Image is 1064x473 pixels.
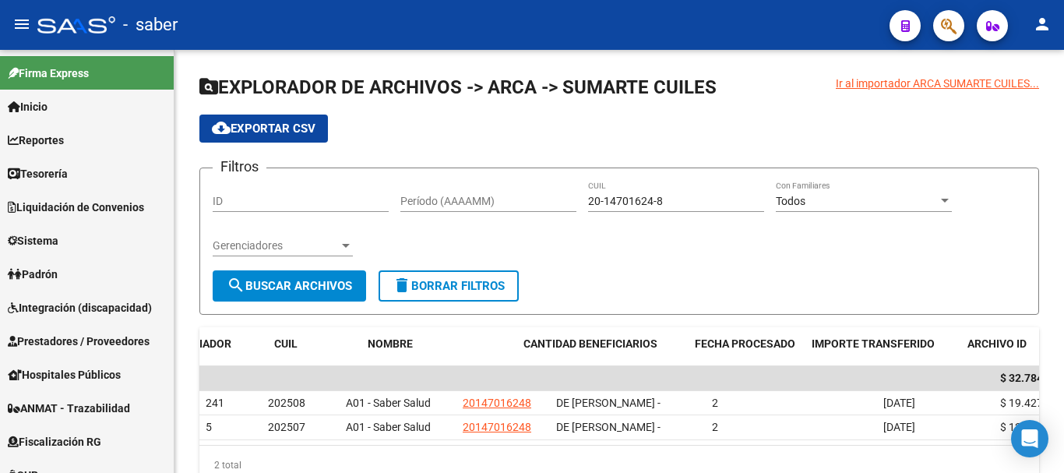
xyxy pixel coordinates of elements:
[361,327,517,361] datatable-header-cell: NOMBRE
[206,421,212,433] span: 5
[151,327,268,361] datatable-header-cell: GERENCIADOR
[517,327,689,361] datatable-header-cell: CANTIDAD BENEFICIARIOS
[213,239,339,252] span: Gerenciadores
[393,276,411,295] mat-icon: delete
[712,421,718,433] span: 2
[393,279,505,293] span: Borrar Filtros
[346,421,431,433] span: A01 - Saber Salud
[379,270,519,302] button: Borrar Filtros
[227,276,245,295] mat-icon: search
[8,400,130,417] span: ANMAT - Trazabilidad
[8,433,101,450] span: Fiscalización RG
[776,195,805,207] span: Todos
[268,327,361,361] datatable-header-cell: CUIL
[556,421,661,433] span: DE [PERSON_NAME] -
[8,333,150,350] span: Prestadores / Proveedores
[1011,420,1048,457] div: Open Intercom Messenger
[212,122,315,136] span: Exportar CSV
[12,15,31,34] mat-icon: menu
[206,397,224,409] span: 241
[8,199,144,216] span: Liquidación de Convenios
[213,156,266,178] h3: Filtros
[268,397,305,409] span: 202508
[8,366,121,383] span: Hospitales Públicos
[1000,372,1058,384] span: $ 32.784,19
[213,270,366,302] button: Buscar Archivos
[1033,15,1052,34] mat-icon: person
[368,337,413,350] span: NOMBRE
[227,279,352,293] span: Buscar Archivos
[8,65,89,82] span: Firma Express
[836,75,1039,92] div: Ir al importador ARCA SUMARTE CUILES...
[1000,421,1058,433] span: $ 13.356,40
[463,421,531,433] span: 20147016248
[689,327,805,361] datatable-header-cell: FECHA PROCESADO
[463,397,531,409] span: 20147016248
[8,132,64,149] span: Reportes
[212,118,231,137] mat-icon: cloud_download
[8,232,58,249] span: Sistema
[883,397,915,409] span: [DATE]
[812,337,935,350] span: IMPORTE TRANSFERIDO
[695,337,795,350] span: FECHA PROCESADO
[346,397,431,409] span: A01 - Saber Salud
[8,98,48,115] span: Inicio
[961,327,1039,361] datatable-header-cell: ARCHIVO ID
[268,421,305,433] span: 202507
[967,337,1027,350] span: ARCHIVO ID
[1000,397,1058,409] span: $ 19.427,79
[123,8,178,42] span: - saber
[805,327,961,361] datatable-header-cell: IMPORTE TRANSFERIDO
[523,337,657,350] span: CANTIDAD BENEFICIARIOS
[712,397,718,409] span: 2
[556,397,661,409] span: DE [PERSON_NAME] -
[199,76,717,98] span: EXPLORADOR DE ARCHIVOS -> ARCA -> SUMARTE CUILES
[8,165,68,182] span: Tesorería
[8,299,152,316] span: Integración (discapacidad)
[274,337,298,350] span: CUIL
[8,266,58,283] span: Padrón
[199,115,328,143] button: Exportar CSV
[883,421,915,433] span: [DATE]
